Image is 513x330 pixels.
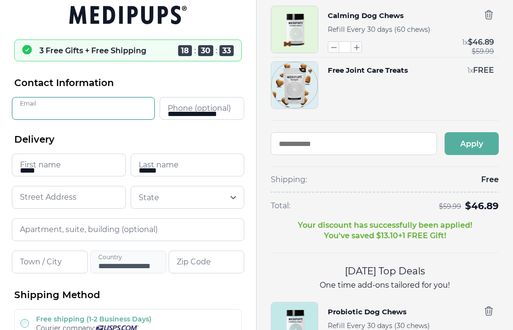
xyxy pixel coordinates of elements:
[216,46,217,55] span: :
[219,45,234,56] span: 33
[328,321,430,330] span: Refill Every 30 days (30 chews)
[178,45,192,56] span: 18
[472,48,494,55] span: $ 59.99
[465,200,499,212] span: $ 46.89
[328,25,430,34] span: Refill Every 30 days (60 chews)
[36,315,152,323] label: Free shipping (1-2 Business Days)
[271,62,318,108] img: Free Joint Care Treats
[328,65,408,76] button: Free Joint Care Treats
[445,132,499,155] button: Apply
[271,280,499,291] p: One time add-ons tailored for you!
[14,77,114,89] span: Contact Information
[462,38,468,47] span: 1 x
[439,203,461,210] span: $ 59.99
[198,45,213,56] span: 30
[481,175,499,185] span: Free
[271,175,307,185] span: Shipping:
[328,10,404,22] button: Calming Dog Chews
[473,66,494,75] span: FREE
[271,201,290,211] span: Total:
[194,46,196,55] span: :
[271,264,499,278] h2: [DATE] Top Deals
[328,306,407,318] button: Probiotic Dog Chews
[298,220,472,241] p: Your discount has successfully been applied! You've saved $ 13.10 + 1 FREE Gift!
[468,38,494,47] span: $ 46.89
[467,66,473,75] span: 1 x
[39,46,146,55] p: 3 Free Gifts + Free Shipping
[271,6,318,53] img: Calming Dog Chews
[14,289,242,301] h2: Shipping Method
[14,133,55,146] span: Delivery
